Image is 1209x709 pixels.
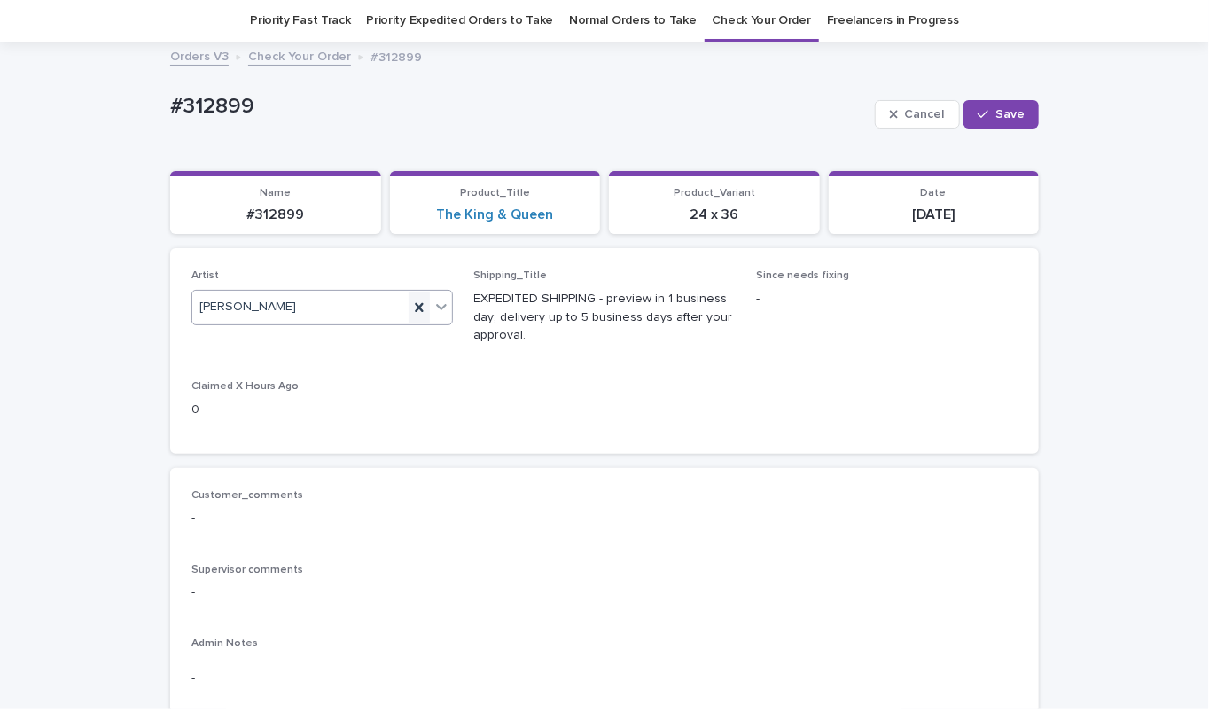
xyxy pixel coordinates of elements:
[191,381,299,392] span: Claimed X Hours Ago
[436,206,553,223] a: The King & Queen
[191,401,453,419] p: 0
[191,510,1018,528] p: -
[839,206,1029,223] p: [DATE]
[620,206,809,223] p: 24 x 36
[474,290,736,345] p: EXPEDITED SHIPPING - preview in 1 business day; delivery up to 5 business days after your approval.
[170,45,229,66] a: Orders V3
[191,565,303,575] span: Supervisor comments
[248,45,351,66] a: Check Your Order
[191,490,303,501] span: Customer_comments
[460,188,530,199] span: Product_Title
[170,94,868,120] p: #312899
[756,270,849,281] span: Since needs fixing
[191,270,219,281] span: Artist
[921,188,947,199] span: Date
[674,188,755,199] span: Product_Variant
[905,108,945,121] span: Cancel
[995,108,1025,121] span: Save
[474,270,548,281] span: Shipping_Title
[191,583,1018,602] p: -
[181,206,370,223] p: #312899
[875,100,960,129] button: Cancel
[199,298,296,316] span: [PERSON_NAME]
[370,46,422,66] p: #312899
[756,290,1018,308] p: -
[260,188,291,199] span: Name
[191,669,1018,688] p: -
[191,638,258,649] span: Admin Notes
[963,100,1039,129] button: Save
